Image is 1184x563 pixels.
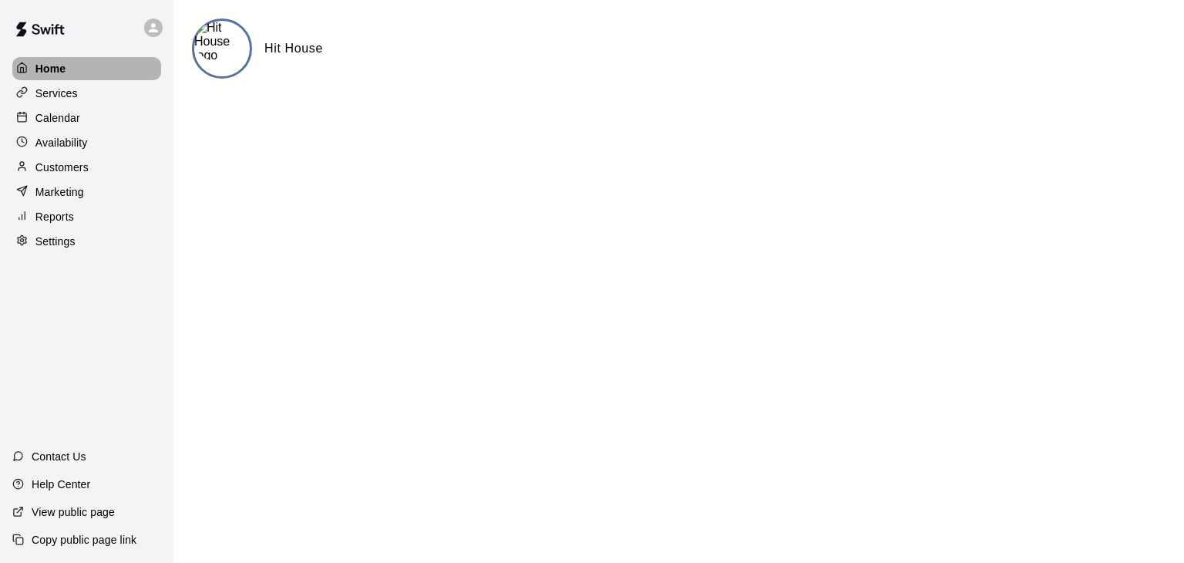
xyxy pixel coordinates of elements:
[12,106,161,130] a: Calendar
[35,61,66,76] p: Home
[35,234,76,249] p: Settings
[35,209,74,224] p: Reports
[35,135,88,150] p: Availability
[32,532,136,548] p: Copy public page link
[35,160,89,175] p: Customers
[32,449,86,464] p: Contact Us
[12,131,161,154] a: Availability
[32,504,115,520] p: View public page
[12,82,161,105] a: Services
[12,57,161,80] a: Home
[12,180,161,204] a: Marketing
[35,110,80,126] p: Calendar
[12,156,161,179] a: Customers
[35,184,84,200] p: Marketing
[194,21,250,62] img: Hit House logo
[12,205,161,228] a: Reports
[32,477,90,492] p: Help Center
[35,86,78,101] p: Services
[264,39,323,59] h6: Hit House
[12,230,161,253] a: Settings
